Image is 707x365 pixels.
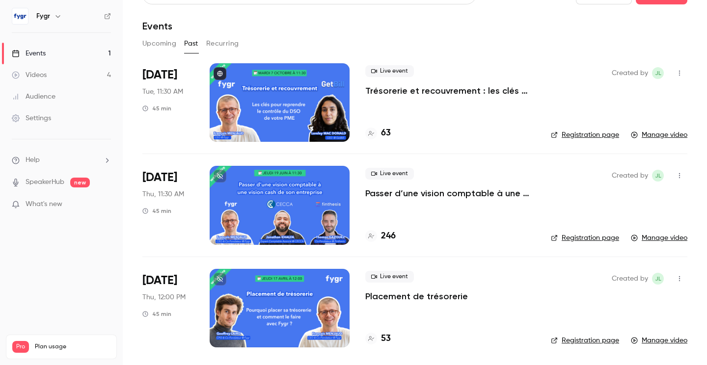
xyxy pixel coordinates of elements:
a: 53 [365,332,391,345]
a: Manage video [631,233,687,243]
div: Videos [12,70,47,80]
span: Jl [655,170,661,182]
span: Pro [12,341,29,353]
a: Placement de trésorerie [365,290,468,302]
a: 246 [365,230,396,243]
h4: 63 [381,127,391,140]
div: Jun 19 Thu, 11:30 AM (Europe/Paris) [142,166,194,244]
div: Audience [12,92,55,102]
span: new [70,178,90,187]
button: Upcoming [142,36,176,52]
span: Created by [612,273,648,285]
li: help-dropdown-opener [12,155,111,165]
h6: Fygr [36,11,50,21]
span: [DATE] [142,273,177,288]
span: Julie le Blanc [652,170,664,182]
span: [DATE] [142,170,177,185]
button: Past [184,36,198,52]
span: Tue, 11:30 AM [142,87,183,97]
a: 63 [365,127,391,140]
div: 45 min [142,104,171,112]
a: Registration page [551,233,619,243]
span: Jl [655,273,661,285]
span: Live event [365,65,414,77]
span: Created by [612,67,648,79]
span: Thu, 12:00 PM [142,292,186,302]
a: Manage video [631,336,687,345]
span: Live event [365,168,414,180]
a: Passer d’une vision comptable à une vision cash de son entreprise [365,187,535,199]
div: Events [12,49,46,58]
span: Plan usage [35,343,110,351]
div: Settings [12,113,51,123]
a: Manage video [631,130,687,140]
div: 45 min [142,207,171,215]
span: Help [26,155,40,165]
span: [DATE] [142,67,177,83]
div: Apr 17 Thu, 12:00 PM (Europe/Paris) [142,269,194,347]
h4: 53 [381,332,391,345]
a: Registration page [551,336,619,345]
a: Registration page [551,130,619,140]
span: Thu, 11:30 AM [142,189,184,199]
h4: 246 [381,230,396,243]
span: Jl [655,67,661,79]
span: Live event [365,271,414,283]
a: SpeakerHub [26,177,64,187]
img: Fygr [12,8,28,24]
a: Trésorerie et recouvrement : les clés pour reprendre le contrôle du DSO de votre PME [365,85,535,97]
span: What's new [26,199,62,209]
span: Created by [612,170,648,182]
button: Recurring [206,36,239,52]
div: Oct 7 Tue, 11:30 AM (Europe/Paris) [142,63,194,142]
span: Julie le Blanc [652,67,664,79]
h1: Events [142,20,172,32]
span: Julie le Blanc [652,273,664,285]
div: 45 min [142,310,171,318]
